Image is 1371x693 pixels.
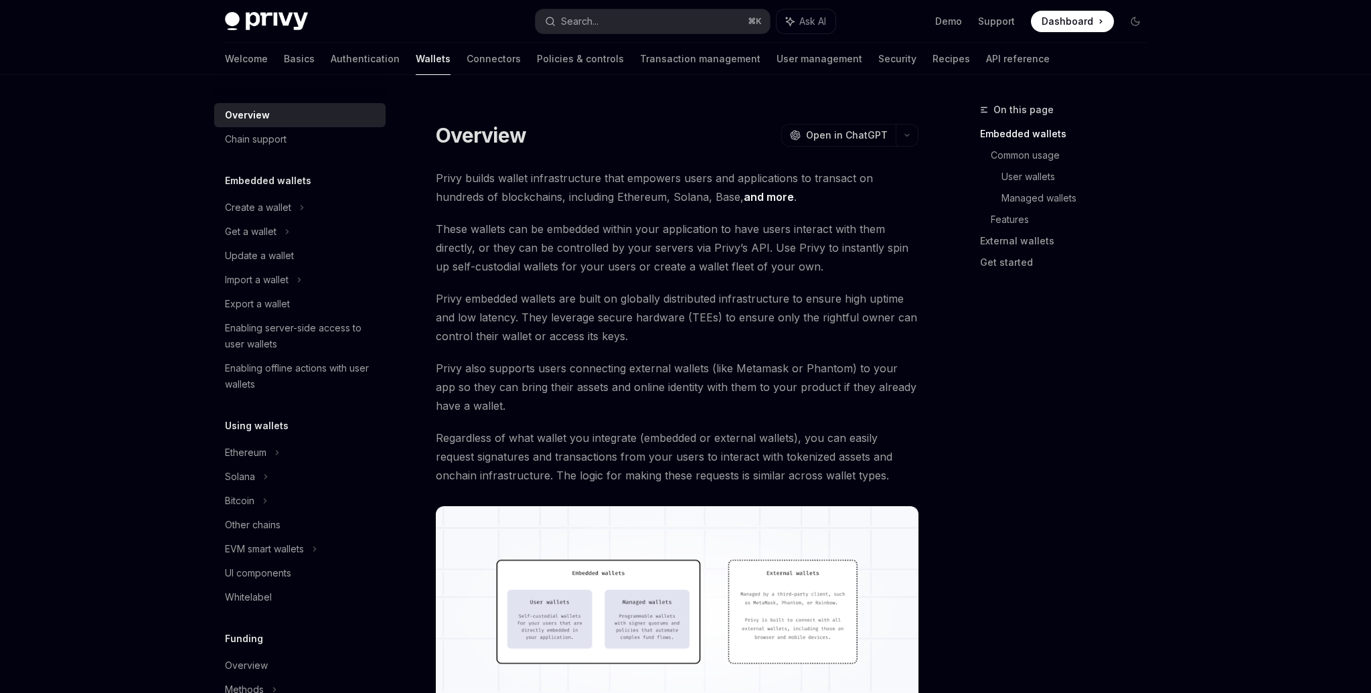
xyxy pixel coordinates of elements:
[436,429,918,485] span: Regardless of what wallet you integrate (embedded or external wallets), you can easily request si...
[1042,15,1093,28] span: Dashboard
[225,173,311,189] h5: Embedded wallets
[225,658,268,674] div: Overview
[225,248,294,264] div: Update a wallet
[225,43,268,75] a: Welcome
[214,513,386,537] a: Other chains
[225,12,308,31] img: dark logo
[436,359,918,415] span: Privy also supports users connecting external wallets (like Metamask or Phantom) to your app so t...
[214,244,386,268] a: Update a wallet
[214,561,386,585] a: UI components
[993,102,1054,118] span: On this page
[748,16,762,27] span: ⌘ K
[436,123,526,147] h1: Overview
[744,190,794,204] a: and more
[991,209,1157,230] a: Features
[799,15,826,28] span: Ask AI
[225,541,304,557] div: EVM smart wallets
[214,653,386,678] a: Overview
[640,43,760,75] a: Transaction management
[225,469,255,485] div: Solana
[878,43,916,75] a: Security
[1001,166,1157,187] a: User wallets
[225,224,276,240] div: Get a wallet
[225,107,270,123] div: Overview
[225,565,291,581] div: UI components
[536,9,770,33] button: Search...⌘K
[777,43,862,75] a: User management
[436,169,918,206] span: Privy builds wallet infrastructure that empowers users and applications to transact on hundreds o...
[214,585,386,609] a: Whitelabel
[781,124,896,147] button: Open in ChatGPT
[467,43,521,75] a: Connectors
[225,320,378,352] div: Enabling server-side access to user wallets
[214,127,386,151] a: Chain support
[225,418,289,434] h5: Using wallets
[1031,11,1114,32] a: Dashboard
[225,200,291,216] div: Create a wallet
[980,252,1157,273] a: Get started
[214,316,386,356] a: Enabling server-side access to user wallets
[980,230,1157,252] a: External wallets
[777,9,835,33] button: Ask AI
[331,43,400,75] a: Authentication
[225,272,289,288] div: Import a wallet
[284,43,315,75] a: Basics
[1125,11,1146,32] button: Toggle dark mode
[225,445,266,461] div: Ethereum
[980,123,1157,145] a: Embedded wallets
[436,289,918,345] span: Privy embedded wallets are built on globally distributed infrastructure to ensure high uptime and...
[214,292,386,316] a: Export a wallet
[225,631,263,647] h5: Funding
[225,360,378,392] div: Enabling offline actions with user wallets
[978,15,1015,28] a: Support
[416,43,451,75] a: Wallets
[933,43,970,75] a: Recipes
[806,129,888,142] span: Open in ChatGPT
[225,296,290,312] div: Export a wallet
[225,517,280,533] div: Other chains
[436,220,918,276] span: These wallets can be embedded within your application to have users interact with them directly, ...
[935,15,962,28] a: Demo
[537,43,624,75] a: Policies & controls
[991,145,1157,166] a: Common usage
[986,43,1050,75] a: API reference
[225,493,254,509] div: Bitcoin
[225,131,287,147] div: Chain support
[1001,187,1157,209] a: Managed wallets
[214,356,386,396] a: Enabling offline actions with user wallets
[214,103,386,127] a: Overview
[561,13,598,29] div: Search...
[225,589,272,605] div: Whitelabel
